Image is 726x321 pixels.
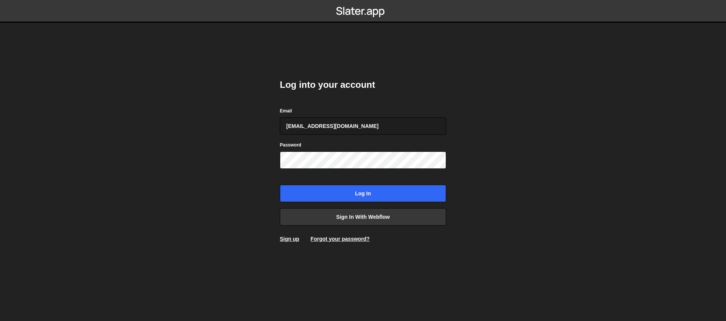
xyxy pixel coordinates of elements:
[280,236,299,242] a: Sign up
[280,107,292,115] label: Email
[280,208,446,226] a: Sign in with Webflow
[310,236,369,242] a: Forgot your password?
[280,141,301,149] label: Password
[280,79,446,91] h2: Log into your account
[280,185,446,202] input: Log in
